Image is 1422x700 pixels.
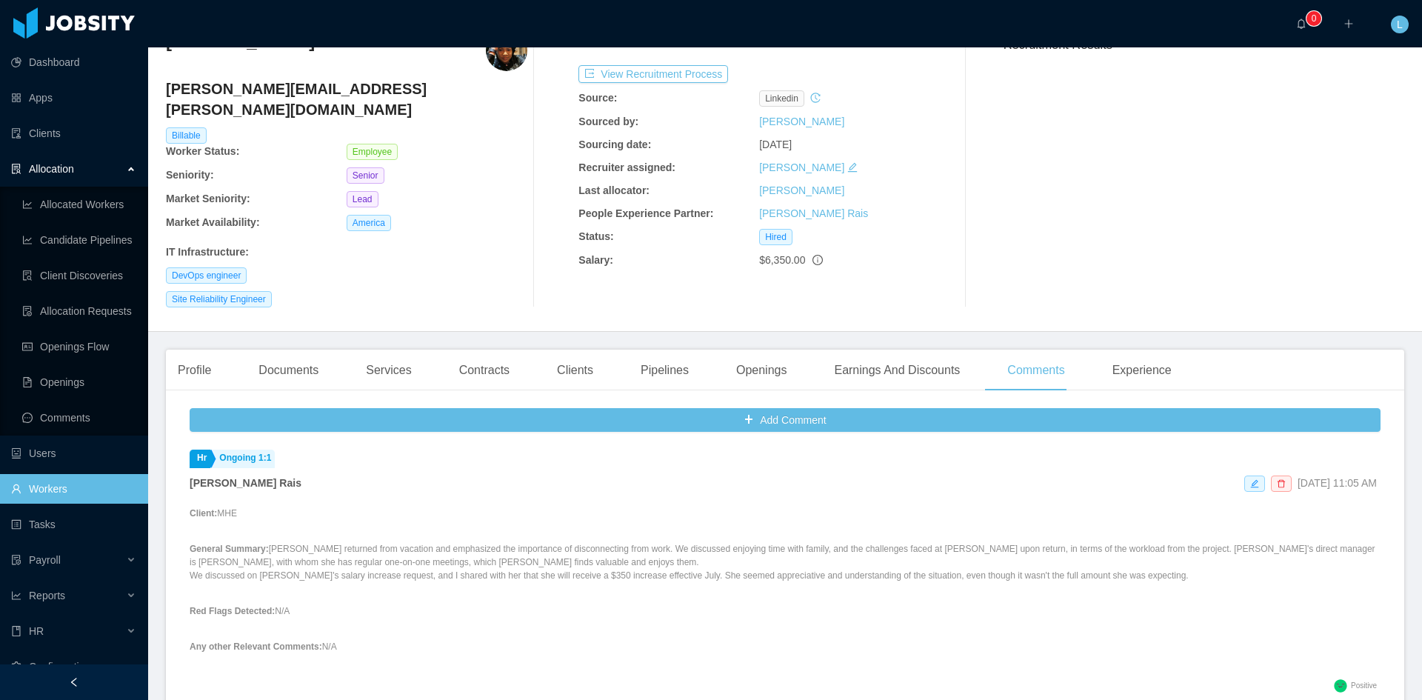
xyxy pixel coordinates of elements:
a: icon: exportView Recruitment Process [578,68,728,80]
span: America [347,215,391,231]
a: icon: file-searchClient Discoveries [22,261,136,290]
a: icon: line-chartAllocated Workers [22,190,136,219]
strong: Client: [190,508,217,519]
span: Senior [347,167,384,184]
span: [DATE] 11:05 AM [1298,477,1377,489]
span: Site Reliability Engineer [166,291,272,307]
div: Comments [995,350,1076,391]
span: Hired [759,229,792,245]
span: Employee [347,144,398,160]
a: icon: file-doneAllocation Requests [22,296,136,326]
a: icon: file-textOpenings [22,367,136,397]
p: MHE [190,507,1381,520]
div: Earnings And Discounts [822,350,972,391]
p: N/A [190,604,1381,618]
p: [PERSON_NAME] returned from vacation and emphasized the importance of disconnecting from work. We... [190,542,1381,582]
strong: Any other Relevant Comments: [190,641,322,652]
strong: General Summary: [190,544,269,554]
a: icon: profileTasks [11,510,136,539]
a: icon: robotUsers [11,439,136,468]
div: Clients [545,350,605,391]
b: IT Infrastructure : [166,246,249,258]
span: info-circle [812,255,823,265]
span: HR [29,625,44,637]
a: icon: auditClients [11,119,136,148]
div: Pipelines [629,350,701,391]
p: N/A [190,640,1381,653]
a: icon: messageComments [22,403,136,433]
b: Seniority: [166,169,214,181]
i: icon: delete [1277,479,1286,488]
a: [PERSON_NAME] [759,184,844,196]
a: icon: appstoreApps [11,83,136,113]
a: [PERSON_NAME] [759,161,844,173]
b: Sourcing date: [578,139,651,150]
button: icon: plusAdd Comment [190,408,1381,432]
i: icon: line-chart [11,590,21,601]
div: Services [354,350,423,391]
b: Salary: [578,254,613,266]
span: Allocation [29,163,74,175]
div: Documents [247,350,330,391]
div: Experience [1101,350,1184,391]
div: Contracts [447,350,521,391]
div: Profile [166,350,223,391]
i: icon: plus [1343,19,1354,29]
strong: [PERSON_NAME] Rais [190,477,301,489]
i: icon: file-protect [11,555,21,565]
a: icon: pie-chartDashboard [11,47,136,77]
span: Reports [29,590,65,601]
b: Sourced by: [578,116,638,127]
i: icon: edit [847,162,858,173]
a: [PERSON_NAME] [759,116,844,127]
b: Source: [578,92,617,104]
a: icon: idcardOpenings Flow [22,332,136,361]
a: Hr [190,450,210,468]
i: icon: bell [1296,19,1306,29]
sup: 0 [1306,11,1321,26]
span: Payroll [29,554,61,566]
b: Market Availability: [166,216,260,228]
img: a3c6c731-e83c-4a32-a118-c35a37c83cd3_665498b429ff3-400w.png [486,30,527,71]
b: Status: [578,230,613,242]
a: icon: userWorkers [11,474,136,504]
span: Lead [347,191,378,207]
i: icon: solution [11,164,21,174]
i: icon: setting [11,661,21,672]
span: [DATE] [759,139,792,150]
button: icon: exportView Recruitment Process [578,65,728,83]
span: Billable [166,127,207,144]
span: L [1397,16,1403,33]
h4: [PERSON_NAME][EMAIL_ADDRESS][PERSON_NAME][DOMAIN_NAME] [166,79,527,120]
a: Ongoing 1:1 [212,450,275,468]
b: Last allocator: [578,184,650,196]
a: icon: line-chartCandidate Pipelines [22,225,136,255]
a: [PERSON_NAME] Rais [759,207,868,219]
div: Openings [724,350,799,391]
span: $6,350.00 [759,254,805,266]
i: icon: book [11,626,21,636]
b: Recruiter assigned: [578,161,675,173]
b: People Experience Partner: [578,207,713,219]
b: Market Seniority: [166,193,250,204]
span: linkedin [759,90,804,107]
strong: Red Flags Detected: [190,606,275,616]
i: icon: edit [1250,479,1259,488]
span: Configuration [29,661,90,673]
span: DevOps engineer [166,267,247,284]
span: Positive [1351,681,1377,690]
i: icon: history [810,93,821,103]
b: Worker Status: [166,145,239,157]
